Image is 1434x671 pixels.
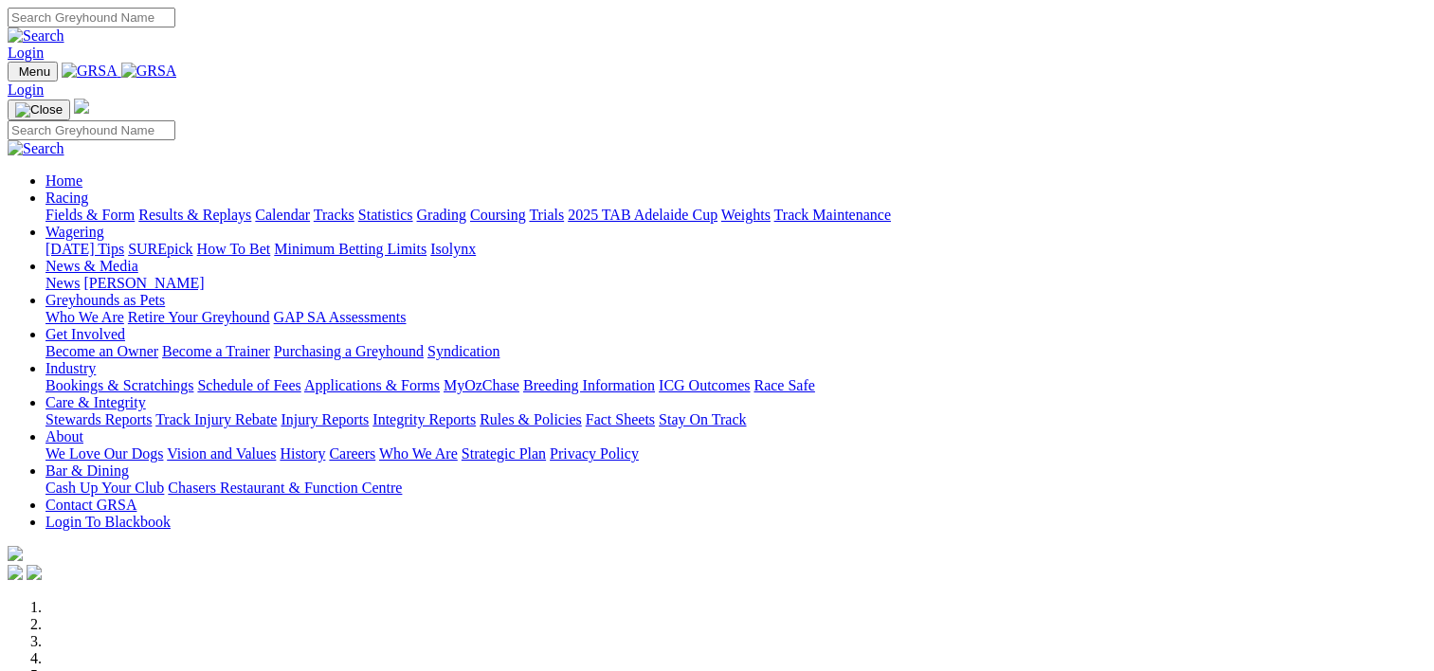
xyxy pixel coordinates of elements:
[8,140,64,157] img: Search
[19,64,50,79] span: Menu
[62,63,118,80] img: GRSA
[430,241,476,257] a: Isolynx
[45,360,96,376] a: Industry
[45,326,125,342] a: Get Involved
[45,207,1426,224] div: Racing
[45,309,1426,326] div: Greyhounds as Pets
[45,207,135,223] a: Fields & Form
[45,514,171,530] a: Login To Blackbook
[721,207,771,223] a: Weights
[8,8,175,27] input: Search
[138,207,251,223] a: Results & Replays
[8,120,175,140] input: Search
[45,428,83,444] a: About
[27,565,42,580] img: twitter.svg
[274,241,427,257] a: Minimum Betting Limits
[444,377,519,393] a: MyOzChase
[45,224,104,240] a: Wagering
[45,343,1426,360] div: Get Involved
[659,377,750,393] a: ICG Outcomes
[586,411,655,427] a: Fact Sheets
[280,445,325,462] a: History
[568,207,717,223] a: 2025 TAB Adelaide Cup
[753,377,814,393] a: Race Safe
[45,462,129,479] a: Bar & Dining
[45,497,136,513] a: Contact GRSA
[45,309,124,325] a: Who We Are
[83,275,204,291] a: [PERSON_NAME]
[255,207,310,223] a: Calendar
[470,207,526,223] a: Coursing
[379,445,458,462] a: Who We Are
[45,241,1426,258] div: Wagering
[529,207,564,223] a: Trials
[8,82,44,98] a: Login
[197,241,271,257] a: How To Bet
[372,411,476,427] a: Integrity Reports
[659,411,746,427] a: Stay On Track
[45,445,1426,462] div: About
[121,63,177,80] img: GRSA
[417,207,466,223] a: Grading
[45,480,164,496] a: Cash Up Your Club
[155,411,277,427] a: Track Injury Rebate
[45,411,152,427] a: Stewards Reports
[8,27,64,45] img: Search
[45,377,1426,394] div: Industry
[167,445,276,462] a: Vision and Values
[314,207,354,223] a: Tracks
[45,292,165,308] a: Greyhounds as Pets
[128,309,270,325] a: Retire Your Greyhound
[523,377,655,393] a: Breeding Information
[8,565,23,580] img: facebook.svg
[774,207,891,223] a: Track Maintenance
[45,275,80,291] a: News
[45,411,1426,428] div: Care & Integrity
[45,190,88,206] a: Racing
[45,172,82,189] a: Home
[168,480,402,496] a: Chasers Restaurant & Function Centre
[329,445,375,462] a: Careers
[480,411,582,427] a: Rules & Policies
[45,445,163,462] a: We Love Our Dogs
[45,343,158,359] a: Become an Owner
[45,377,193,393] a: Bookings & Scratchings
[8,100,70,120] button: Toggle navigation
[45,275,1426,292] div: News & Media
[128,241,192,257] a: SUREpick
[15,102,63,118] img: Close
[462,445,546,462] a: Strategic Plan
[550,445,639,462] a: Privacy Policy
[427,343,499,359] a: Syndication
[281,411,369,427] a: Injury Reports
[8,62,58,82] button: Toggle navigation
[45,241,124,257] a: [DATE] Tips
[274,343,424,359] a: Purchasing a Greyhound
[45,480,1426,497] div: Bar & Dining
[197,377,300,393] a: Schedule of Fees
[45,394,146,410] a: Care & Integrity
[74,99,89,114] img: logo-grsa-white.png
[274,309,407,325] a: GAP SA Assessments
[8,546,23,561] img: logo-grsa-white.png
[304,377,440,393] a: Applications & Forms
[45,258,138,274] a: News & Media
[162,343,270,359] a: Become a Trainer
[358,207,413,223] a: Statistics
[8,45,44,61] a: Login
